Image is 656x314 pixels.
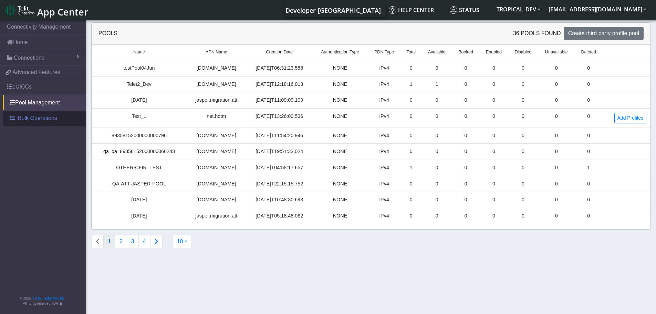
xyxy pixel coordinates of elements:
[421,160,452,176] td: 0
[508,144,538,160] td: 0
[401,144,421,160] td: 0
[508,128,538,144] td: 0
[250,113,309,120] div: [DATE]T13:26:00.536
[317,212,364,220] div: NONE
[317,196,364,204] div: NONE
[3,111,86,126] a: Bulk Operations
[372,212,396,220] div: IPv4
[317,81,364,88] div: NONE
[317,164,364,172] div: NONE
[421,108,452,128] td: 0
[428,49,446,55] span: Available
[575,60,602,76] td: 0
[250,212,309,220] div: [DATE]T05:18:48.062
[266,49,293,55] span: Creation Date
[92,192,187,208] td: [DATE]
[515,49,532,55] span: Disabled
[421,208,452,224] td: 0
[575,128,602,144] td: 0
[91,235,163,248] nav: Connections list navigation
[317,132,364,140] div: NONE
[452,176,479,192] td: 0
[421,76,452,92] td: 1
[372,97,396,104] div: IPv4
[285,6,381,14] span: Developer-[GEOGRAPHIC_DATA]
[372,132,396,140] div: IPv4
[538,60,575,76] td: 0
[401,76,421,92] td: 1
[386,3,447,17] a: Help center
[374,49,394,55] span: PDN Type
[138,235,150,248] button: 4
[452,92,479,109] td: 0
[513,29,561,38] span: 36 pools found
[508,76,538,92] td: 0
[250,196,309,204] div: [DATE]T10:48:30.693
[401,128,421,144] td: 0
[133,49,145,55] span: Name
[250,148,309,155] div: [DATE]T19:51:32.024
[92,108,187,128] td: Test_1
[401,92,421,109] td: 0
[92,208,187,224] td: [DATE]
[452,160,479,176] td: 0
[18,114,57,122] span: Bulk Operations
[452,128,479,144] td: 0
[250,81,309,88] div: [DATE]T12:18:16.013
[206,49,227,55] span: APN Name
[372,148,396,155] div: IPv4
[508,108,538,128] td: 0
[92,92,187,109] td: [DATE]
[538,144,575,160] td: 0
[575,108,602,128] td: 0
[421,128,452,144] td: 0
[372,164,396,172] div: IPv4
[12,68,60,77] span: Advanced Features
[317,113,364,120] div: NONE
[250,97,309,104] div: [DATE]T11:09:09.109
[508,208,538,224] td: 0
[479,92,508,109] td: 0
[564,27,644,40] button: Create third party profile pool
[421,144,452,160] td: 0
[581,49,596,55] span: Deleted
[372,64,396,72] div: IPv4
[575,160,602,176] td: 1
[492,3,544,16] button: TROPICAL_DEV
[452,144,479,160] td: 0
[575,76,602,92] td: 0
[538,76,575,92] td: 0
[450,6,457,14] img: status.svg
[389,6,434,14] span: Help center
[568,30,639,36] span: Create third party profile pool
[6,3,87,18] a: App Center
[321,49,359,55] span: Authentication Type
[575,144,602,160] td: 0
[401,108,421,128] td: 0
[486,49,502,55] span: Enabled
[401,176,421,192] td: 0
[127,235,139,248] button: 3
[479,60,508,76] td: 0
[115,235,127,248] button: 2
[452,60,479,76] td: 0
[479,192,508,208] td: 0
[92,160,187,176] td: OTHER-CFIR_TEST
[191,196,242,204] div: [DOMAIN_NAME]
[450,6,479,14] span: Status
[191,81,242,88] div: [DOMAIN_NAME]
[479,208,508,224] td: 0
[6,5,34,16] img: logo-telit-cinterion-gw-new.png
[191,132,242,140] div: [DOMAIN_NAME]
[191,113,242,120] div: net.hotm
[372,81,396,88] div: IPv4
[575,92,602,109] td: 0
[103,235,115,248] button: 1
[372,113,396,120] div: IPv4
[508,92,538,109] td: 0
[479,108,508,128] td: 0
[458,49,473,55] span: Booked
[401,192,421,208] td: 0
[575,208,602,224] td: 0
[479,176,508,192] td: 0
